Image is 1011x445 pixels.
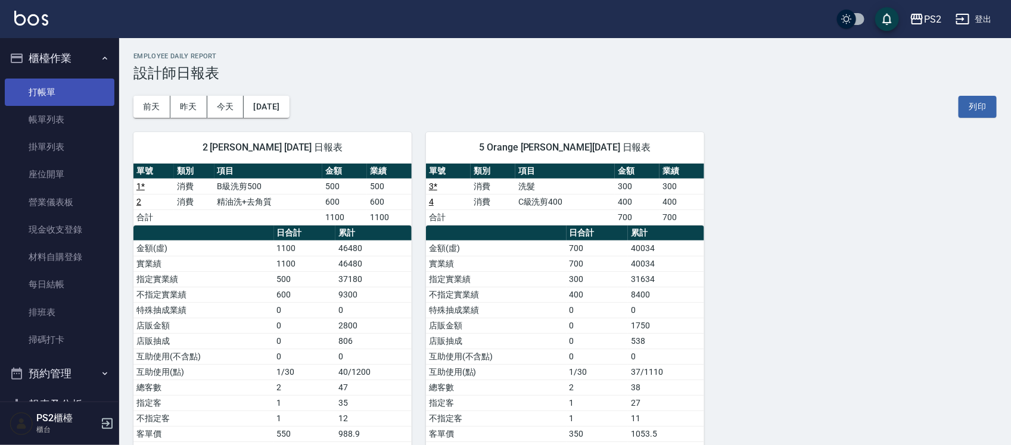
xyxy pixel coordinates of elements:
td: 消費 [174,178,214,194]
a: 座位開單 [5,161,114,188]
th: 項目 [214,164,323,179]
th: 累計 [335,225,412,241]
td: 37/1110 [628,364,704,380]
td: 300 [660,178,704,194]
h2: Employee Daily Report [133,52,997,60]
button: 今天 [207,96,244,118]
td: 指定實業績 [426,271,567,287]
a: 營業儀表板 [5,189,114,216]
th: 項目 [515,164,615,179]
p: 櫃台 [36,424,97,435]
td: 300 [567,271,629,287]
td: 金額(虛) [426,240,567,256]
button: 櫃檯作業 [5,43,114,74]
span: 5 Orange [PERSON_NAME][DATE] 日報表 [440,142,690,153]
td: B級洗剪500 [214,178,323,194]
td: 指定客 [133,395,274,410]
td: 店販抽成 [133,333,274,349]
td: 40034 [628,240,704,256]
button: PS2 [905,7,946,32]
td: 47 [335,380,412,395]
td: 指定客 [426,395,567,410]
td: 實業績 [426,256,567,271]
td: 總客數 [426,380,567,395]
td: 0 [335,349,412,364]
button: 預約管理 [5,358,114,389]
th: 累計 [628,225,704,241]
td: 500 [274,271,336,287]
td: 400 [660,194,704,209]
td: 0 [567,333,629,349]
a: 帳單列表 [5,106,114,133]
td: 0 [274,349,336,364]
td: C級洗剪400 [515,194,615,209]
td: 店販金額 [133,318,274,333]
td: 538 [628,333,704,349]
td: 特殊抽成業績 [133,302,274,318]
td: 1/30 [274,364,336,380]
td: 9300 [335,287,412,302]
td: 400 [567,287,629,302]
td: 11 [628,410,704,426]
td: 消費 [174,194,214,209]
button: 昨天 [170,96,207,118]
td: 0 [567,302,629,318]
th: 日合計 [567,225,629,241]
td: 0 [335,302,412,318]
td: 1 [567,395,629,410]
td: 0 [274,318,336,333]
td: 500 [322,178,367,194]
a: 打帳單 [5,79,114,106]
td: 1 [274,395,336,410]
td: 店販抽成 [426,333,567,349]
td: 1100 [274,256,336,271]
td: 2800 [335,318,412,333]
button: 列印 [959,96,997,118]
td: 不指定實業績 [133,287,274,302]
td: 37180 [335,271,412,287]
td: 40/1200 [335,364,412,380]
a: 現金收支登錄 [5,216,114,243]
table: a dense table [426,164,704,225]
th: 類別 [174,164,214,179]
td: 1750 [628,318,704,333]
td: 27 [628,395,704,410]
td: 806 [335,333,412,349]
a: 排班表 [5,299,114,326]
a: 材料自購登錄 [5,243,114,271]
a: 掛單列表 [5,133,114,161]
td: 600 [274,287,336,302]
h3: 設計師日報表 [133,65,997,82]
td: 0 [628,349,704,364]
td: 客單價 [133,426,274,441]
td: 消費 [471,194,515,209]
td: 700 [567,240,629,256]
td: 2 [567,380,629,395]
td: 指定實業績 [133,271,274,287]
td: 12 [335,410,412,426]
th: 業績 [660,164,704,179]
td: 0 [274,333,336,349]
td: 46480 [335,256,412,271]
td: 0 [274,302,336,318]
div: PS2 [924,12,941,27]
td: 互助使用(點) [426,364,567,380]
td: 8400 [628,287,704,302]
td: 金額(虛) [133,240,274,256]
td: 不指定客 [133,410,274,426]
button: 登出 [951,8,997,30]
td: 洗髮 [515,178,615,194]
td: 不指定客 [426,410,567,426]
td: 1/30 [567,364,629,380]
td: 400 [615,194,660,209]
td: 40034 [628,256,704,271]
td: 互助使用(不含點) [426,349,567,364]
td: 1 [567,410,629,426]
td: 700 [615,209,660,225]
button: [DATE] [244,96,289,118]
td: 46480 [335,240,412,256]
a: 4 [429,197,434,206]
td: 互助使用(不含點) [133,349,274,364]
td: 總客數 [133,380,274,395]
td: 1100 [322,209,367,225]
